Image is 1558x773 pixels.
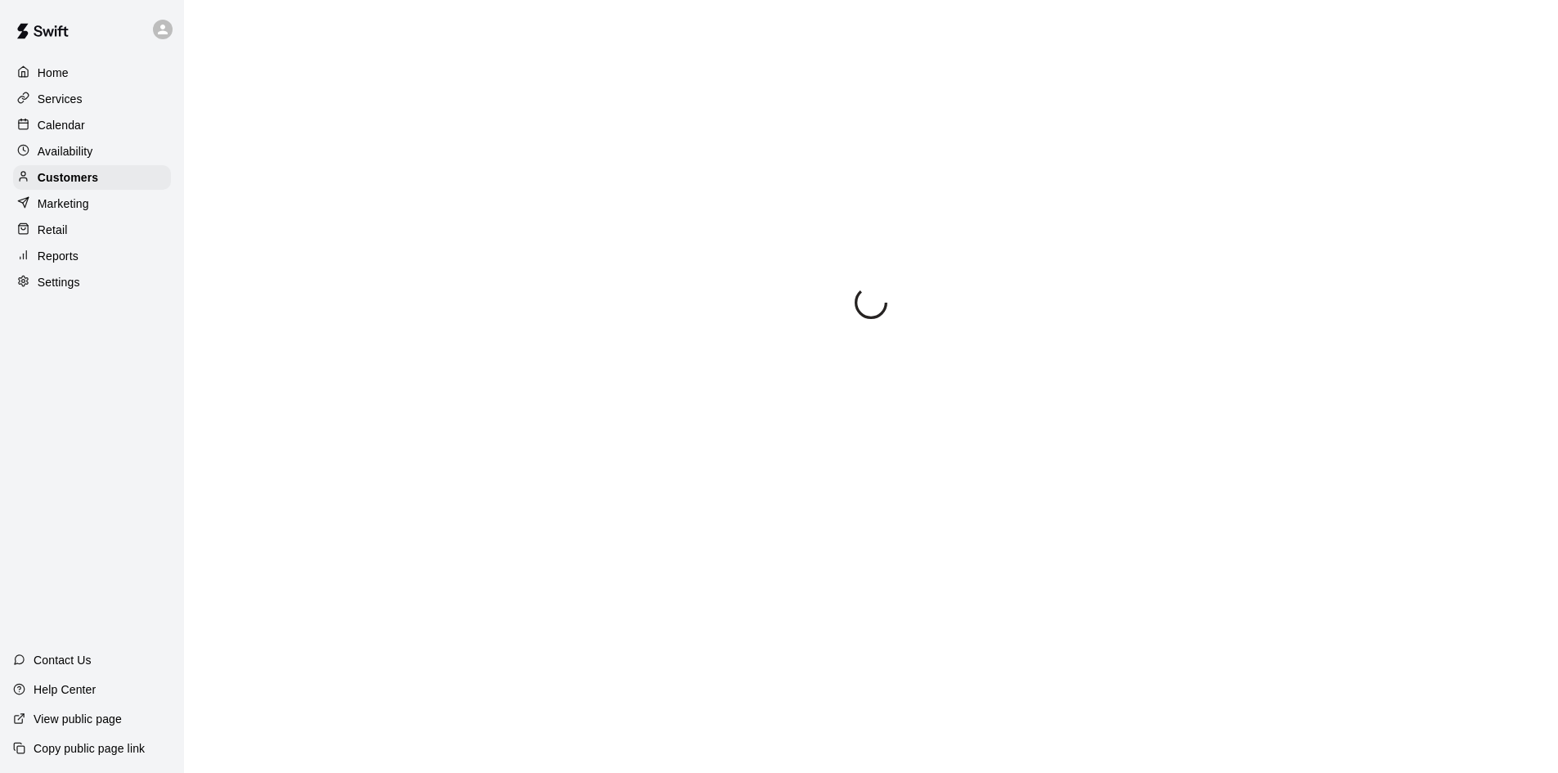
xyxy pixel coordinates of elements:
p: Copy public page link [34,740,145,757]
p: Availability [38,143,93,160]
p: Services [38,91,83,107]
p: Customers [38,169,98,186]
p: Home [38,65,69,81]
p: Help Center [34,681,96,698]
p: View public page [34,711,122,727]
p: Calendar [38,117,85,133]
a: Reports [13,244,171,268]
p: Marketing [38,195,89,212]
p: Contact Us [34,652,92,668]
p: Settings [38,274,80,290]
a: Home [13,61,171,85]
p: Reports [38,248,79,264]
a: Settings [13,270,171,294]
p: Retail [38,222,68,238]
a: Availability [13,139,171,164]
a: Marketing [13,191,171,216]
a: Retail [13,218,171,242]
a: Customers [13,165,171,190]
a: Calendar [13,113,171,137]
a: Services [13,87,171,111]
